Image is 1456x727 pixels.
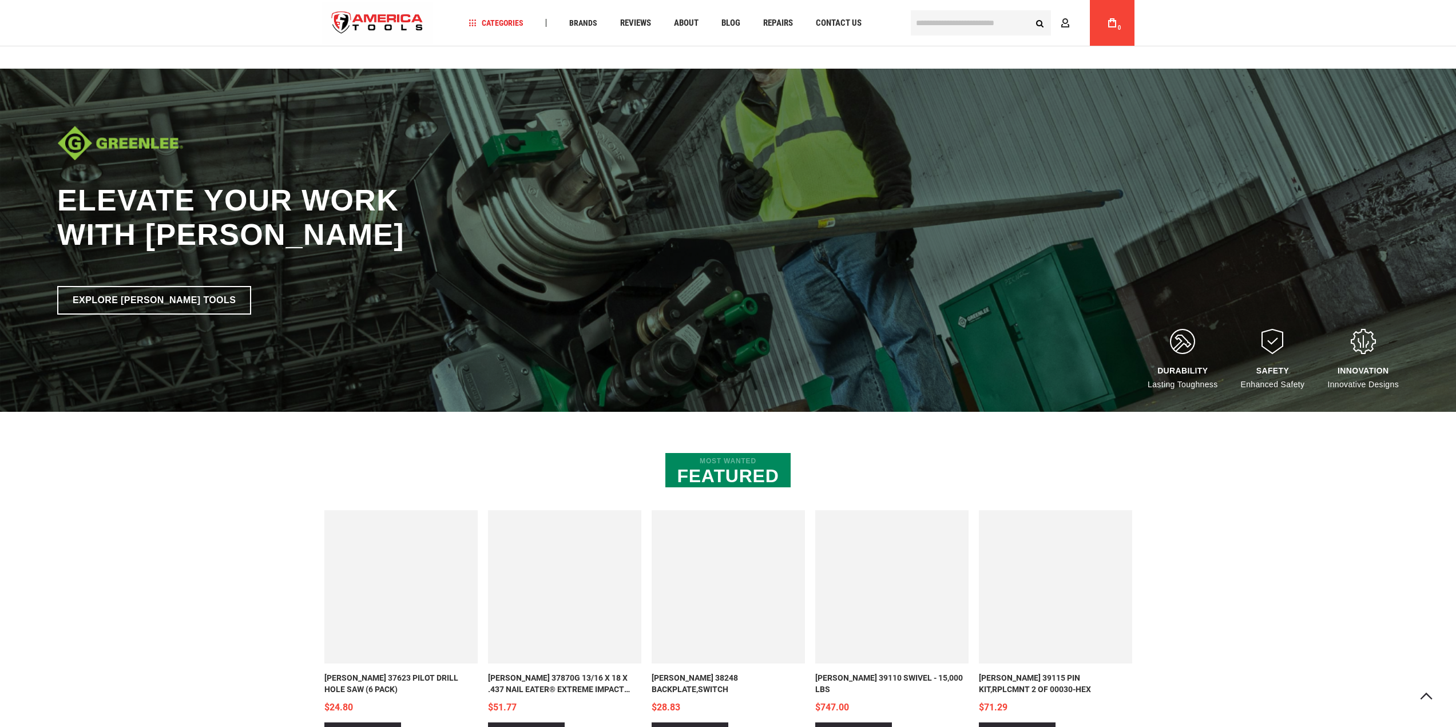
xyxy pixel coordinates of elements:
[324,702,353,713] span: $24.80
[1327,366,1399,389] div: Innovative Designs
[1148,366,1217,389] div: Lasting Toughness
[979,702,1007,713] span: $71.29
[674,19,699,27] span: About
[811,15,867,31] a: Contact Us
[469,19,523,27] span: Categories
[665,453,790,487] h2: Featured
[1118,25,1121,31] span: 0
[569,19,597,27] span: Brands
[620,19,651,27] span: Reviews
[1148,366,1217,375] div: DURABILITY
[716,15,745,31] a: Blog
[1241,366,1305,375] div: Safety
[488,672,641,695] a: [PERSON_NAME] 37870G 13/16 X 18 X .437 NAIL EATER® EXTREME IMPACT BITS
[677,457,779,465] span: Most Wanted
[652,510,805,664] a: View Product
[615,15,656,31] a: Reviews
[979,672,1132,695] a: [PERSON_NAME] 39115 PIN KIT,RPLCMNT 2 OF 00030-HEX
[488,510,641,664] a: View Product
[652,672,805,695] a: [PERSON_NAME] 38248 BACKPLATE,SWITCH
[979,510,1132,664] a: View Product
[564,15,602,31] a: Brands
[1029,12,1051,34] button: Search
[322,2,433,45] a: store logo
[721,19,740,27] span: Blog
[463,15,529,31] a: Categories
[1241,366,1305,389] div: Enhanced Safety
[815,510,969,664] a: View Product
[1327,366,1399,375] div: Innovation
[763,19,793,27] span: Repairs
[758,15,798,31] a: Repairs
[815,672,969,695] a: [PERSON_NAME] 39110 SWIVEL - 15,000 LBS
[57,286,251,315] a: Explore [PERSON_NAME] Tools
[324,510,478,664] a: View Product
[324,672,478,695] a: [PERSON_NAME] 37623 PILOT DRILL HOLE SAW (6 PACK)
[652,702,680,713] span: $28.83
[57,126,183,160] img: Diablo logo
[815,702,849,713] span: $747.00
[669,15,704,31] a: About
[816,19,862,27] span: Contact Us
[488,702,517,713] span: $51.77
[322,2,433,45] img: America Tools
[57,183,572,252] h1: Elevate Your Work with [PERSON_NAME]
